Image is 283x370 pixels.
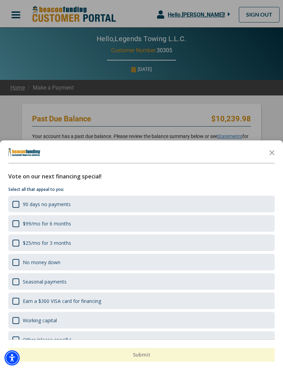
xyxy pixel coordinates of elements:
[4,350,20,366] div: Accessibility Menu
[23,259,60,266] div: No money down
[23,317,57,324] div: Working capital
[8,348,275,362] button: Submit
[8,234,275,251] div: $25/mo for 3 months
[23,201,71,207] div: 90 days no payments
[23,278,67,285] div: Seasonal payments
[8,254,275,270] div: No money down
[8,148,41,156] img: Company logo
[23,240,71,246] div: $25/mo for 3 months
[23,220,71,227] div: $99/mo for 6 months
[265,145,279,159] button: Close the survey
[8,312,275,329] div: Working capital
[8,196,275,212] div: 90 days no payments
[8,273,275,290] div: Seasonal payments
[8,186,275,193] p: Select all that appeal to you:
[23,298,101,304] div: Earn a $300 VISA card for financing
[8,172,275,181] div: Vote on our next financing special!
[23,336,71,343] div: Other (please specify)
[8,215,275,232] div: $99/mo for 6 months
[8,293,275,309] div: Earn a $300 VISA card for financing
[8,331,275,348] div: Other (please specify)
